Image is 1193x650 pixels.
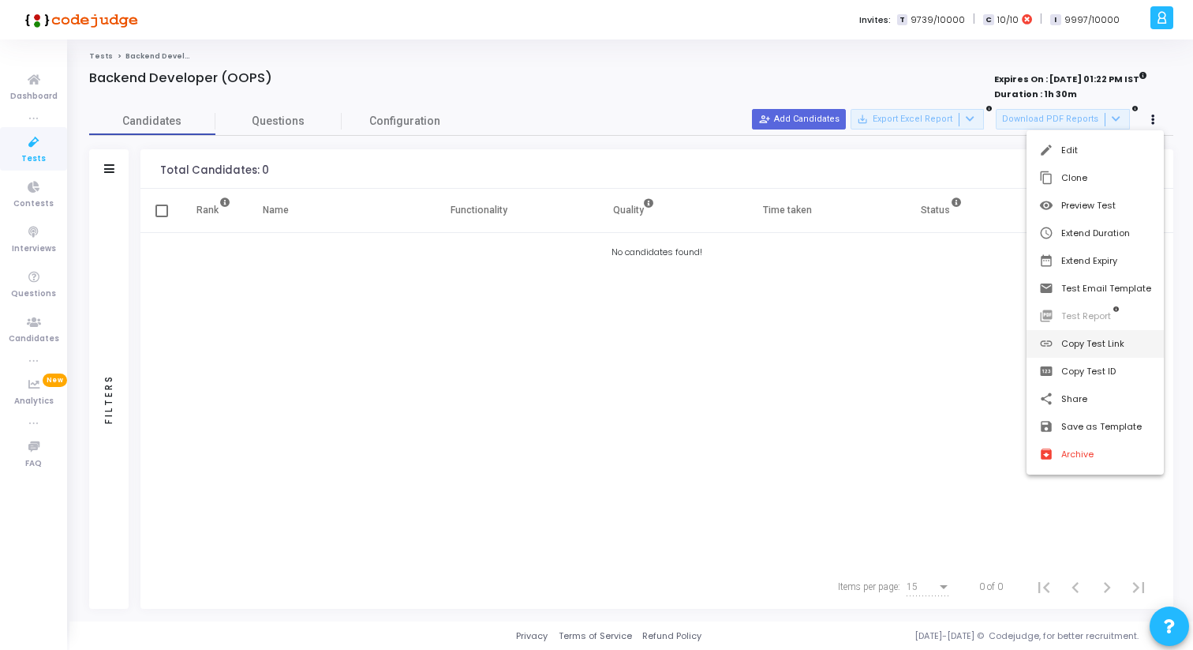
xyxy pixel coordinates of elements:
[1027,275,1164,302] button: Test Email Template
[1039,226,1055,242] mat-icon: schedule
[1027,247,1164,275] button: Extend Expiry
[1039,336,1055,352] mat-icon: link
[1039,392,1055,408] mat-icon: share
[1027,413,1164,441] button: Save as Template
[1039,143,1055,159] mat-icon: edit
[1039,254,1055,269] mat-icon: date_range
[1027,220,1164,247] button: Extend Duration
[1039,171,1055,186] mat-icon: content_copy
[1039,198,1055,214] mat-icon: visibility
[1027,385,1164,413] button: Share
[1027,302,1164,330] button: Test Report
[1027,164,1164,192] button: Clone
[1039,419,1055,435] mat-icon: save
[1027,137,1164,164] button: Edit
[1027,330,1164,358] button: Copy Test Link
[1027,192,1164,220] button: Preview Test
[1027,441,1164,468] button: Archive
[1039,447,1055,463] mat-icon: archive
[1027,358,1164,385] button: Copy Test ID
[1039,281,1055,297] mat-icon: email
[1039,364,1055,380] mat-icon: pin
